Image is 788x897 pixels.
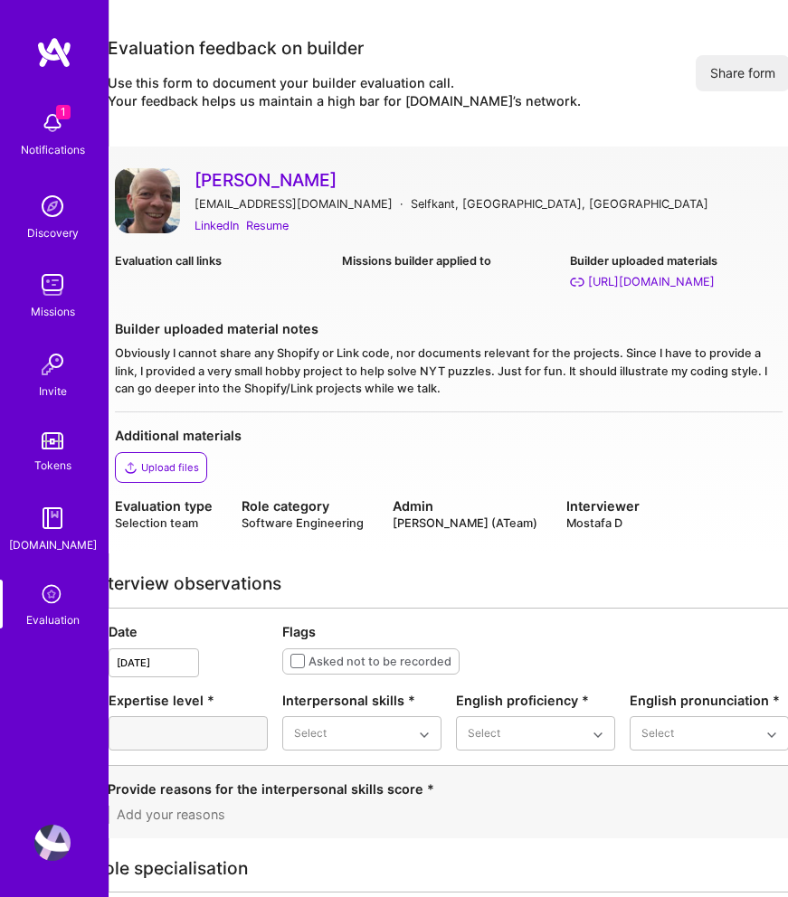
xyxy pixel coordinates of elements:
[123,460,138,475] i: icon Upload2
[566,515,640,532] div: Mostafa D
[34,188,71,224] img: discovery
[593,731,603,740] i: icon Chevron
[400,195,403,213] div: ·
[34,346,71,382] img: Invite
[34,457,71,475] div: Tokens
[31,303,75,321] div: Missions
[115,168,180,233] img: User Avatar
[39,382,67,401] div: Invite
[456,692,615,710] div: English proficiency *
[115,252,328,270] div: Evaluation call links
[309,653,451,671] div: Asked not to be recorded
[36,36,72,69] img: logo
[566,497,640,515] div: Interviewer
[641,724,674,742] div: Select
[242,515,364,532] div: Software Engineering
[108,74,581,110] div: Use this form to document your builder evaluation call. Your feedback helps us maintain a high ba...
[34,105,71,141] img: bell
[34,267,71,303] img: teamwork
[411,195,708,213] div: Selfkant, [GEOGRAPHIC_DATA], [GEOGRAPHIC_DATA]
[242,497,364,515] div: Role category
[282,692,441,710] div: Interpersonal skills *
[109,623,268,641] div: Date
[420,731,429,740] i: icon Chevron
[9,536,97,554] div: [DOMAIN_NAME]
[34,825,71,861] img: User Avatar
[393,515,537,532] div: [PERSON_NAME] (ATeam)
[294,724,327,742] div: Select
[767,731,776,740] i: icon Chevron
[115,515,213,532] div: Selection team
[115,497,213,515] div: Evaluation type
[246,217,289,235] a: Resume
[115,345,783,397] div: Obviously I cannot share any Shopify or Link code, nor documents relevant for the projects. Since...
[27,224,79,242] div: Discovery
[30,825,75,861] a: User Avatar
[42,432,63,449] img: tokens
[34,500,71,536] img: guide book
[393,497,537,515] div: Admin
[342,252,555,270] div: Missions builder applied to
[108,36,581,60] div: Evaluation feedback on builder
[570,275,584,289] i: https://github.com/AGGout/Wordgames.github
[570,252,783,270] div: Builder uploaded materials
[21,141,85,159] div: Notifications
[141,460,199,475] div: Upload files
[195,168,783,192] a: [PERSON_NAME]
[115,320,783,338] div: Builder uploaded material notes
[109,692,268,710] div: Expertise level *
[195,195,393,213] div: [EMAIL_ADDRESS][DOMAIN_NAME]
[26,611,80,629] div: Evaluation
[570,273,783,291] a: [URL][DOMAIN_NAME]
[37,580,69,611] i: icon SelectionTeam
[56,105,71,119] span: 1
[468,724,500,742] div: Select
[195,217,239,235] a: LinkedIn
[115,168,180,238] a: User Avatar
[115,427,783,445] div: Additional materials
[588,273,715,291] div: https://github.com/AGGout/Wordgames.github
